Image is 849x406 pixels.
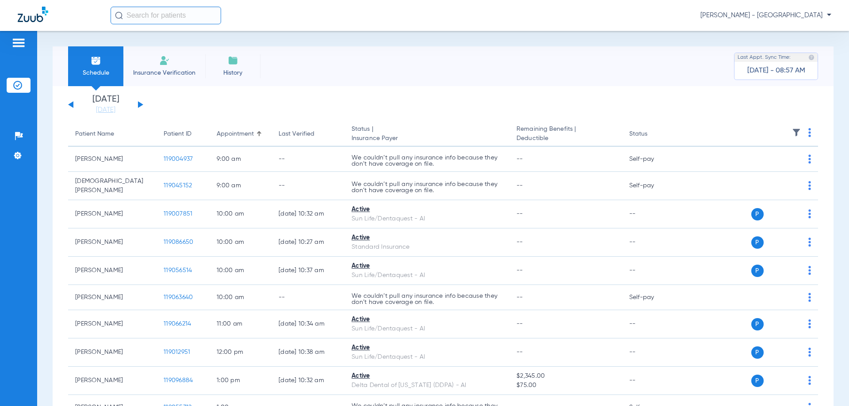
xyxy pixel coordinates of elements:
[751,346,764,359] span: P
[808,266,811,275] img: group-dot-blue.svg
[516,211,523,217] span: --
[344,122,509,147] th: Status |
[68,228,157,257] td: [PERSON_NAME]
[164,156,193,162] span: 119004937
[210,257,272,285] td: 10:00 AM
[212,68,254,77] span: History
[751,375,764,387] span: P
[751,265,764,277] span: P
[792,128,801,137] img: filter.svg
[352,315,502,324] div: Active
[279,129,314,139] div: Last Verified
[352,324,502,334] div: Sun Life/Dentaquest - AI
[751,236,764,249] span: P
[272,172,344,200] td: --
[91,55,101,66] img: Schedule
[751,318,764,330] span: P
[115,11,123,19] img: Search Icon
[516,372,615,381] span: $2,345.00
[68,257,157,285] td: [PERSON_NAME]
[352,205,502,214] div: Active
[622,122,682,147] th: Status
[75,68,117,77] span: Schedule
[210,172,272,200] td: 9:00 AM
[622,200,682,228] td: --
[516,134,615,143] span: Deductible
[159,55,170,66] img: Manual Insurance Verification
[217,129,264,139] div: Appointment
[75,129,149,139] div: Patient Name
[808,209,811,218] img: group-dot-blue.svg
[68,147,157,172] td: [PERSON_NAME]
[516,267,523,273] span: --
[111,7,221,24] input: Search for patients
[210,338,272,367] td: 12:00 PM
[352,155,502,167] p: We couldn’t pull any insurance info because they don’t have coverage on file.
[164,377,193,383] span: 119096884
[164,182,192,189] span: 119045152
[210,367,272,395] td: 1:00 PM
[279,129,337,139] div: Last Verified
[622,172,682,200] td: Self-pay
[75,129,114,139] div: Patient Name
[68,310,157,338] td: [PERSON_NAME]
[164,211,192,217] span: 119007851
[68,200,157,228] td: [PERSON_NAME]
[272,310,344,338] td: [DATE] 10:34 AM
[217,129,254,139] div: Appointment
[68,338,157,367] td: [PERSON_NAME]
[68,285,157,310] td: [PERSON_NAME]
[210,147,272,172] td: 9:00 AM
[352,271,502,280] div: Sun Life/Dentaquest - AI
[352,214,502,224] div: Sun Life/Dentaquest - AI
[622,310,682,338] td: --
[622,228,682,257] td: --
[228,55,238,66] img: History
[808,293,811,302] img: group-dot-blue.svg
[352,134,502,143] span: Insurance Payer
[352,233,502,243] div: Active
[164,294,193,300] span: 119063640
[352,243,502,252] div: Standard Insurance
[164,129,203,139] div: Patient ID
[700,11,831,20] span: [PERSON_NAME] - [GEOGRAPHIC_DATA]
[352,293,502,305] p: We couldn’t pull any insurance info because they don’t have coverage on file.
[164,129,191,139] div: Patient ID
[272,338,344,367] td: [DATE] 10:38 AM
[272,257,344,285] td: [DATE] 10:37 AM
[808,54,815,61] img: last sync help info
[622,147,682,172] td: Self-pay
[68,172,157,200] td: [DEMOGRAPHIC_DATA][PERSON_NAME]
[516,294,523,300] span: --
[272,200,344,228] td: [DATE] 10:32 AM
[18,7,48,22] img: Zuub Logo
[272,285,344,310] td: --
[210,285,272,310] td: 10:00 AM
[516,381,615,390] span: $75.00
[622,338,682,367] td: --
[210,228,272,257] td: 10:00 AM
[622,367,682,395] td: --
[516,156,523,162] span: --
[352,343,502,353] div: Active
[805,364,849,406] div: Chat Widget
[808,238,811,247] img: group-dot-blue.svg
[352,262,502,271] div: Active
[738,53,791,62] span: Last Appt. Sync Time:
[272,228,344,257] td: [DATE] 10:27 AM
[164,321,191,327] span: 119066214
[272,147,344,172] td: --
[68,367,157,395] td: [PERSON_NAME]
[164,349,190,355] span: 119012951
[622,285,682,310] td: Self-pay
[808,348,811,357] img: group-dot-blue.svg
[808,181,811,190] img: group-dot-blue.svg
[516,349,523,355] span: --
[808,128,811,137] img: group-dot-blue.svg
[11,38,26,48] img: hamburger-icon
[516,182,523,189] span: --
[352,372,502,381] div: Active
[210,310,272,338] td: 11:00 AM
[79,106,132,114] a: [DATE]
[622,257,682,285] td: --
